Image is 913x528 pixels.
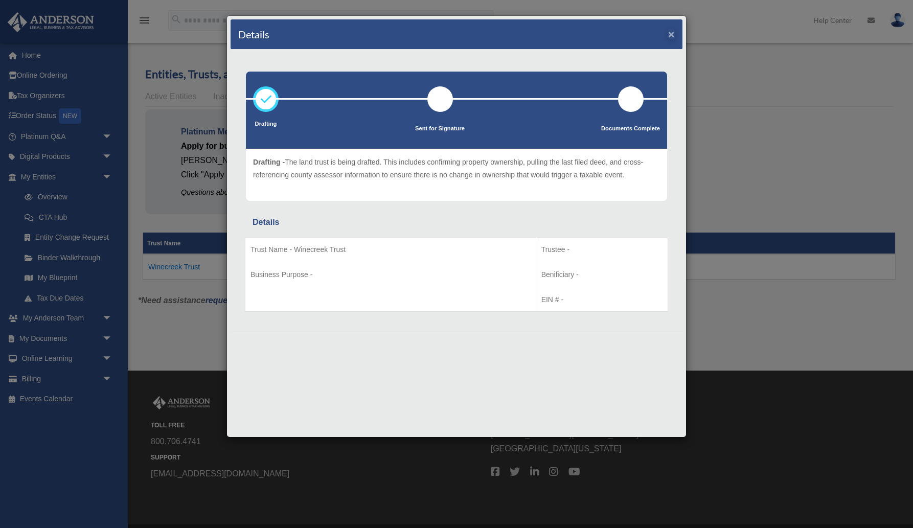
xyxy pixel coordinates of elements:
p: Trustee - [541,243,663,256]
p: EIN # - [541,293,663,306]
span: Drafting - [253,158,285,166]
p: The land trust is being drafted. This includes confirming property ownership, pulling the last fi... [253,156,660,181]
button: × [668,29,675,39]
p: Documents Complete [601,124,660,134]
p: Business Purpose - [250,268,531,281]
p: Trust Name - Winecreek Trust [250,243,531,256]
p: Drafting [253,119,279,129]
p: Sent for Signature [415,124,465,134]
p: Benificiary - [541,268,663,281]
div: Details [253,215,660,229]
h4: Details [238,27,269,41]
